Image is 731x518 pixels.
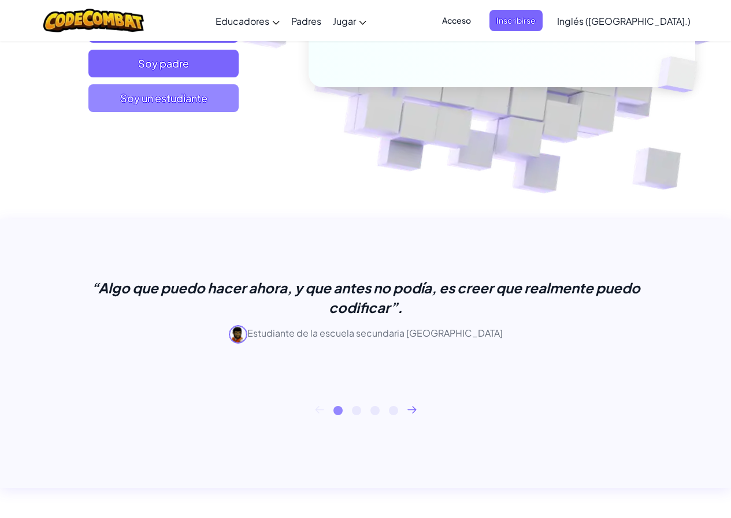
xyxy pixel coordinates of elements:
[557,15,691,27] font: Inglés ([GEOGRAPHIC_DATA].)
[285,5,327,36] a: Padres
[352,406,361,415] button: 2
[374,408,380,422] font: 3
[337,408,341,422] font: 1
[333,15,356,27] font: Jugar
[88,84,239,112] button: Soy un estudiante
[210,5,285,36] a: Educadores
[370,406,380,415] button: 3
[489,10,543,31] button: Inscribirse
[355,408,362,422] font: 2
[389,406,398,415] button: 4
[43,9,144,32] img: Logotipo de CodeCombat
[88,50,239,77] a: Soy padre
[91,279,640,316] font: “Algo que puedo hacer ahora, y que antes no podía, es creer que realmente puedo codificar”.
[638,32,725,117] img: Cubos superpuestos
[392,408,399,422] font: 4
[138,57,189,70] font: Soy padre
[229,325,247,344] img: avatar
[120,91,207,105] font: Soy un estudiante
[496,15,536,25] font: Inscribirse
[291,15,321,27] font: Padres
[333,406,343,415] button: 1
[327,5,372,36] a: Jugar
[216,15,269,27] font: Educadores
[247,327,503,339] font: Estudiante de la escuela secundaria [GEOGRAPHIC_DATA]
[551,5,696,36] a: Inglés ([GEOGRAPHIC_DATA].)
[442,15,471,25] font: Acceso
[435,10,478,31] button: Acceso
